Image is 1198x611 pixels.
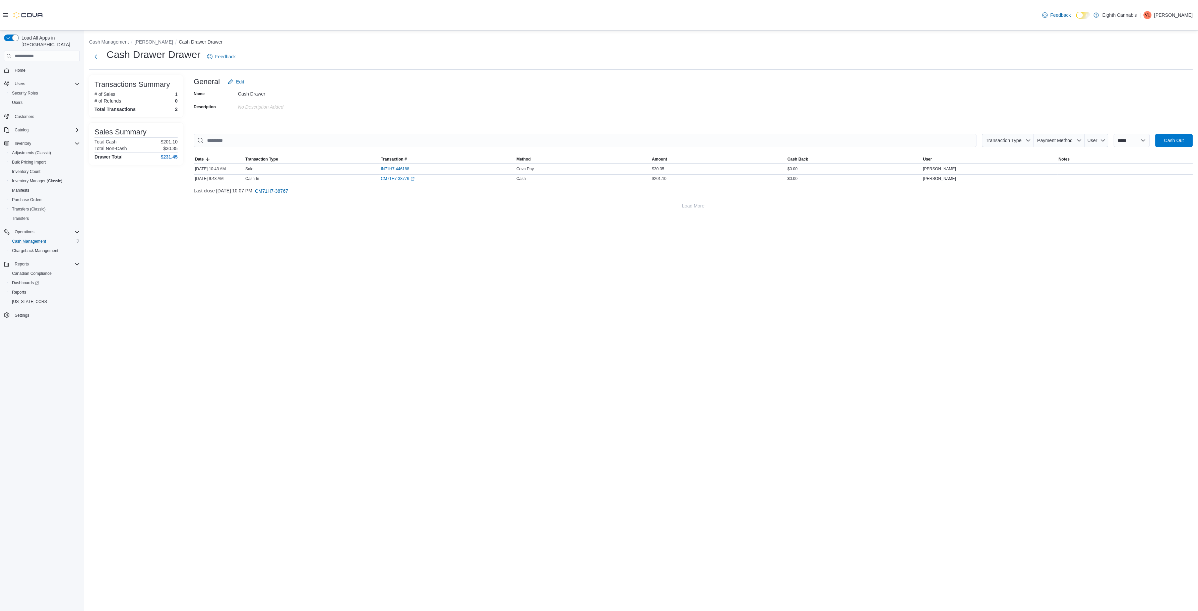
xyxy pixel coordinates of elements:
[7,98,82,107] button: Users
[12,197,43,202] span: Purchase Orders
[516,166,534,172] span: Cova Pay
[194,91,205,97] label: Name
[9,215,80,223] span: Transfers
[516,157,531,162] span: Method
[12,188,29,193] span: Manifests
[225,75,247,88] button: Edit
[1,227,82,237] button: Operations
[1057,155,1193,163] button: Notes
[15,229,35,235] span: Operations
[15,261,29,267] span: Reports
[786,175,922,183] div: $0.00
[12,260,31,268] button: Reports
[9,288,29,296] a: Reports
[245,176,259,181] p: Cash In
[982,134,1033,147] button: Transaction Type
[9,149,80,157] span: Adjustments (Classic)
[787,157,808,162] span: Cash Back
[236,78,244,85] span: Edit
[194,175,244,183] div: [DATE] 9:43 AM
[1050,12,1071,18] span: Feedback
[15,127,28,133] span: Catalog
[652,157,667,162] span: Amount
[12,139,80,147] span: Inventory
[89,39,129,45] button: Cash Management
[7,158,82,167] button: Bulk Pricing Import
[12,139,34,147] button: Inventory
[245,157,278,162] span: Transaction Type
[9,279,80,287] span: Dashboards
[9,247,80,255] span: Chargeback Management
[1155,134,1193,147] button: Cash Out
[9,247,61,255] a: Chargeback Management
[9,99,80,107] span: Users
[12,260,80,268] span: Reports
[1,259,82,269] button: Reports
[1,310,82,320] button: Settings
[9,89,80,97] span: Security Roles
[652,166,664,172] span: $30.35
[7,237,82,246] button: Cash Management
[381,166,409,172] span: IN71H7-446188
[194,184,1193,198] div: Last close [DATE] 10:07 PM
[94,91,115,97] h6: # of Sales
[15,313,29,318] span: Settings
[7,278,82,288] a: Dashboards
[12,178,62,184] span: Inventory Manager (Classic)
[9,237,80,245] span: Cash Management
[1,139,82,148] button: Inventory
[19,35,80,48] span: Load All Apps in [GEOGRAPHIC_DATA]
[107,48,200,61] h1: Cash Drawer Drawer
[94,146,127,151] h6: Total Non-Cash
[1,79,82,88] button: Users
[1037,138,1073,143] span: Payment Method
[4,63,80,338] nav: Complex example
[194,165,244,173] div: [DATE] 10:43 AM
[252,184,291,198] button: CM71H7-38767
[175,91,178,97] p: 1
[1033,134,1084,147] button: Payment Method
[89,50,103,63] button: Next
[12,126,31,134] button: Catalog
[9,168,80,176] span: Inventory Count
[682,202,704,209] span: Load More
[379,155,515,163] button: Transaction #
[12,112,80,120] span: Customers
[381,165,416,173] button: IN71H7-446188
[9,298,80,306] span: Washington CCRS
[161,154,178,160] h4: $231.45
[12,228,37,236] button: Operations
[175,98,178,104] p: 0
[381,176,415,181] a: CM71H7-38776External link
[7,148,82,158] button: Adjustments (Classic)
[12,311,32,319] a: Settings
[1,111,82,121] button: Customers
[7,204,82,214] button: Transfers (Classic)
[175,107,178,112] h4: 2
[9,177,80,185] span: Inventory Manager (Classic)
[9,186,80,194] span: Manifests
[7,186,82,195] button: Manifests
[9,288,80,296] span: Reports
[244,155,379,163] button: Transaction Type
[9,177,65,185] a: Inventory Manager (Classic)
[1164,137,1184,144] span: Cash Out
[9,158,49,166] a: Bulk Pricing Import
[9,186,32,194] a: Manifests
[9,205,80,213] span: Transfers (Classic)
[786,165,922,173] div: $0.00
[245,166,253,172] p: Sale
[1087,138,1097,143] span: User
[652,176,666,181] span: $201.10
[12,169,41,174] span: Inventory Count
[12,160,46,165] span: Bulk Pricing Import
[9,89,41,97] a: Security Roles
[7,297,82,306] button: [US_STATE] CCRS
[194,199,1193,212] button: Load More
[7,288,82,297] button: Reports
[194,155,244,163] button: Date
[7,88,82,98] button: Security Roles
[515,155,650,163] button: Method
[94,128,146,136] h3: Sales Summary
